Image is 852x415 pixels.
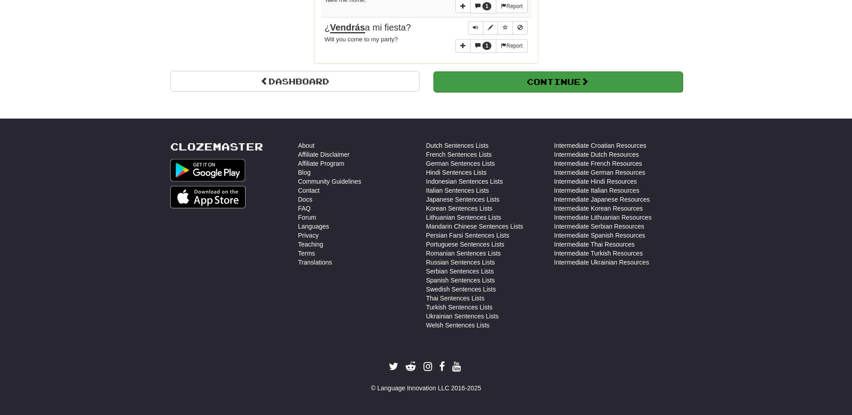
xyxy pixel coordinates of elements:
a: Docs [298,195,313,204]
div: © Language Innovation LLC 2016-2025 [170,384,682,393]
a: Intermediate German Resources [554,168,645,177]
button: Play sentence audio [468,21,483,35]
a: Hindi Sentences Lists [426,168,487,177]
a: Intermediate Spanish Resources [554,231,645,240]
div: More sentence controls [455,39,528,53]
a: Serbian Sentences Lists [426,267,494,276]
a: Terms [298,249,315,258]
a: Turkish Sentences Lists [426,303,493,312]
img: Get it on App Store [170,186,246,208]
a: Welsh Sentences Lists [426,321,490,330]
a: Affiliate Disclaimer [298,150,350,159]
a: Lithuanian Sentences Lists [426,213,501,222]
a: Affiliate Program [298,159,344,168]
a: Intermediate Lithuanian Resources [554,213,652,222]
a: Korean Sentences Lists [426,204,493,213]
span: 1 [486,3,489,9]
button: Report [496,39,527,53]
a: Persian Farsi Sentences Lists [426,231,509,240]
a: Dashboard [170,71,419,92]
a: Forum [298,213,316,222]
a: Intermediate Japanese Resources [554,195,650,204]
a: Intermediate French Resources [554,159,642,168]
a: Intermediate Thai Resources [554,240,635,249]
a: Blog [298,168,311,177]
button: Edit sentence [483,21,498,35]
a: Portuguese Sentences Lists [426,240,504,249]
span: ¿ a mi fiesta? [325,22,411,33]
small: Will you come to my party? [325,36,398,43]
a: About [298,141,315,150]
a: Intermediate Serbian Resources [554,222,645,231]
a: Spanish Sentences Lists [426,276,495,285]
button: Continue [433,71,683,92]
a: Intermediate Hindi Resources [554,177,637,186]
a: Intermediate Dutch Resources [554,150,639,159]
a: Intermediate Italian Resources [554,186,640,195]
a: Mandarin Chinese Sentences Lists [426,222,523,231]
a: Languages [298,222,329,231]
a: Italian Sentences Lists [426,186,489,195]
img: Get it on Google Play [170,159,246,181]
a: German Sentences Lists [426,159,495,168]
a: Romanian Sentences Lists [426,249,501,258]
a: Clozemaster [170,141,263,152]
button: Toggle favorite [498,21,513,35]
a: Teaching [298,240,323,249]
a: Swedish Sentences Lists [426,285,496,294]
button: 1 [470,39,497,53]
a: Intermediate Ukrainian Resources [554,258,649,267]
a: Intermediate Croatian Resources [554,141,646,150]
a: Contact [298,186,320,195]
a: Community Guidelines [298,177,362,186]
button: Add sentence to collection [455,39,471,53]
div: Sentence controls [468,21,528,35]
a: Russian Sentences Lists [426,258,495,267]
span: 1 [486,43,489,49]
u: Vendrás [330,22,365,33]
a: Thai Sentences Lists [426,294,485,303]
a: Intermediate Korean Resources [554,204,643,213]
a: Privacy [298,231,319,240]
a: Indonesian Sentences Lists [426,177,503,186]
button: Toggle ignore [512,21,528,35]
a: Intermediate Turkish Resources [554,249,643,258]
a: Ukrainian Sentences Lists [426,312,499,321]
a: Dutch Sentences Lists [426,141,489,150]
a: Japanese Sentences Lists [426,195,499,204]
a: French Sentences Lists [426,150,492,159]
a: Translations [298,258,332,267]
a: FAQ [298,204,311,213]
